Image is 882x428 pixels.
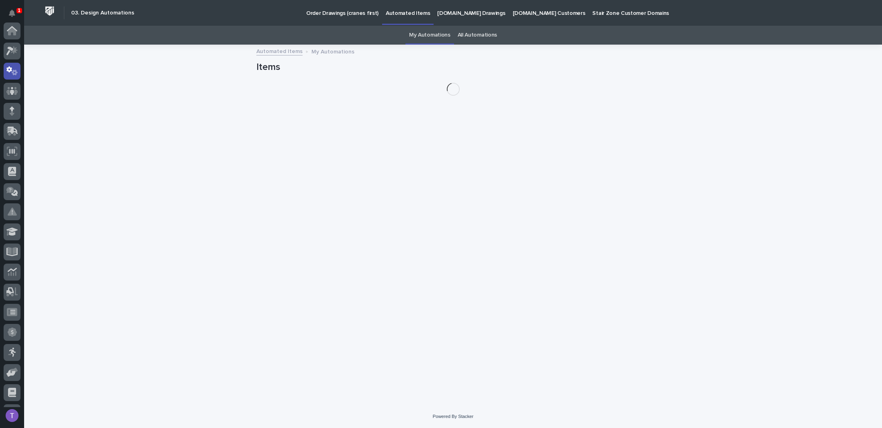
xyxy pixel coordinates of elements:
a: All Automations [458,26,497,45]
p: 1 [18,8,20,13]
a: Automated Items [256,46,303,55]
button: users-avatar [4,407,20,424]
div: Notifications1 [10,10,20,23]
img: Workspace Logo [42,4,57,18]
a: Powered By Stacker [433,414,473,419]
p: My Automations [311,47,354,55]
a: My Automations [409,26,450,45]
button: Notifications [4,5,20,22]
h2: 03. Design Automations [71,10,134,16]
h1: Items [256,61,650,73]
